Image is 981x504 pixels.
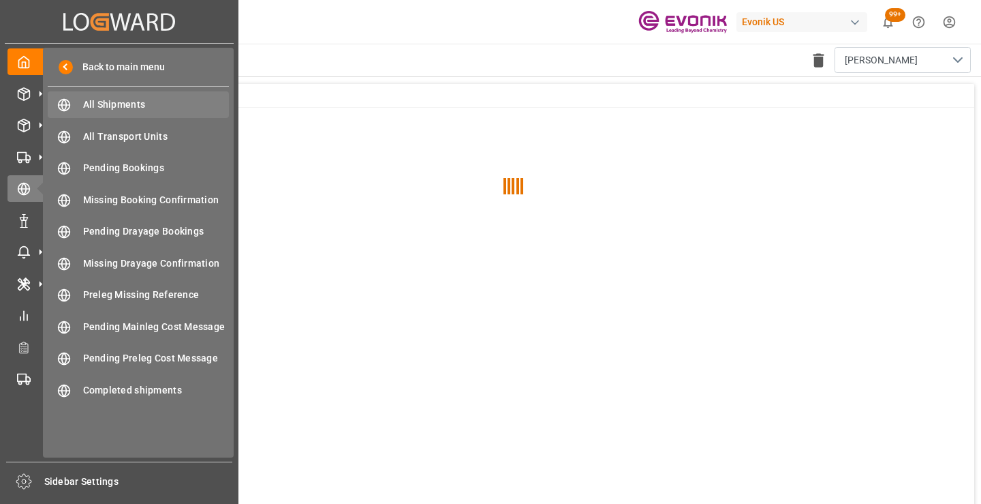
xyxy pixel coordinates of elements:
[48,250,229,276] a: Missing Drayage Confirmation
[83,224,230,239] span: Pending Drayage Bookings
[44,475,233,489] span: Sidebar Settings
[7,302,231,329] a: My Reports
[835,47,971,73] button: open menu
[638,10,727,34] img: Evonik-brand-mark-Deep-Purple-RGB.jpeg_1700498283.jpeg
[83,288,230,302] span: Preleg Missing Reference
[83,161,230,175] span: Pending Bookings
[885,8,905,22] span: 99+
[736,9,873,35] button: Evonik US
[48,313,229,340] a: Pending Mainleg Cost Message
[48,282,229,308] a: Preleg Missing Reference
[845,53,918,68] span: [PERSON_NAME]
[48,123,229,149] a: All Transport Units
[73,60,165,74] span: Back to main menu
[83,351,230,366] span: Pending Preleg Cost Message
[7,366,231,392] a: Transport Planning
[7,48,231,75] a: My Cockpit
[7,333,231,360] a: Transport Planner
[48,91,229,118] a: All Shipments
[83,256,230,271] span: Missing Drayage Confirmation
[48,218,229,245] a: Pending Drayage Bookings
[83,320,230,334] span: Pending Mainleg Cost Message
[903,7,934,38] button: Help Center
[7,207,231,233] a: Non Conformance
[83,130,230,144] span: All Transport Units
[873,7,903,38] button: show 100 new notifications
[736,12,867,32] div: Evonik US
[48,345,229,372] a: Pending Preleg Cost Message
[48,376,229,403] a: Completed shipments
[83,193,230,207] span: Missing Booking Confirmation
[48,186,229,213] a: Missing Booking Confirmation
[83,383,230,398] span: Completed shipments
[48,155,229,181] a: Pending Bookings
[83,98,230,112] span: All Shipments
